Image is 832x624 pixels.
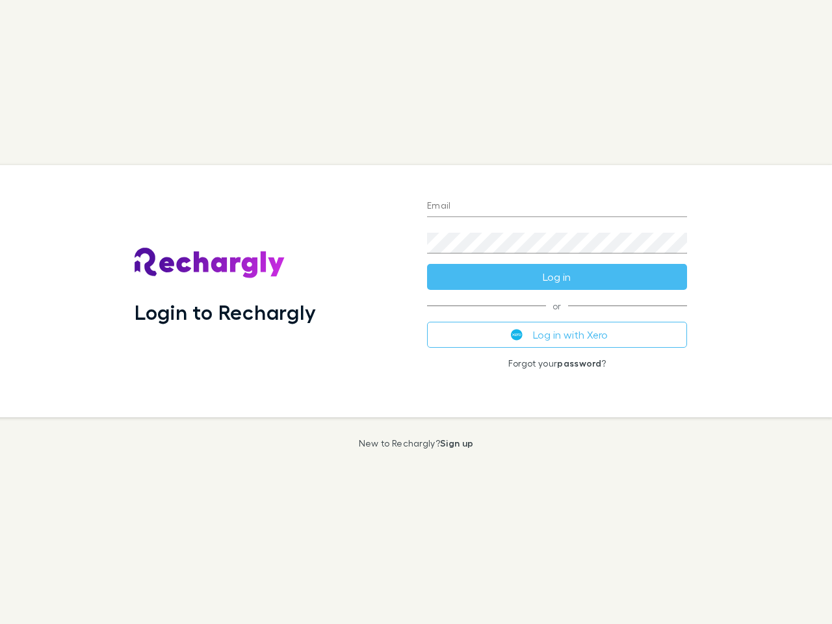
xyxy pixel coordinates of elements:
img: Rechargly's Logo [135,248,285,279]
a: password [557,357,601,369]
p: New to Rechargly? [359,438,474,448]
button: Log in with Xero [427,322,687,348]
h1: Login to Rechargly [135,300,316,324]
span: or [427,305,687,306]
a: Sign up [440,437,473,448]
img: Xero's logo [511,329,523,341]
p: Forgot your ? [427,358,687,369]
button: Log in [427,264,687,290]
